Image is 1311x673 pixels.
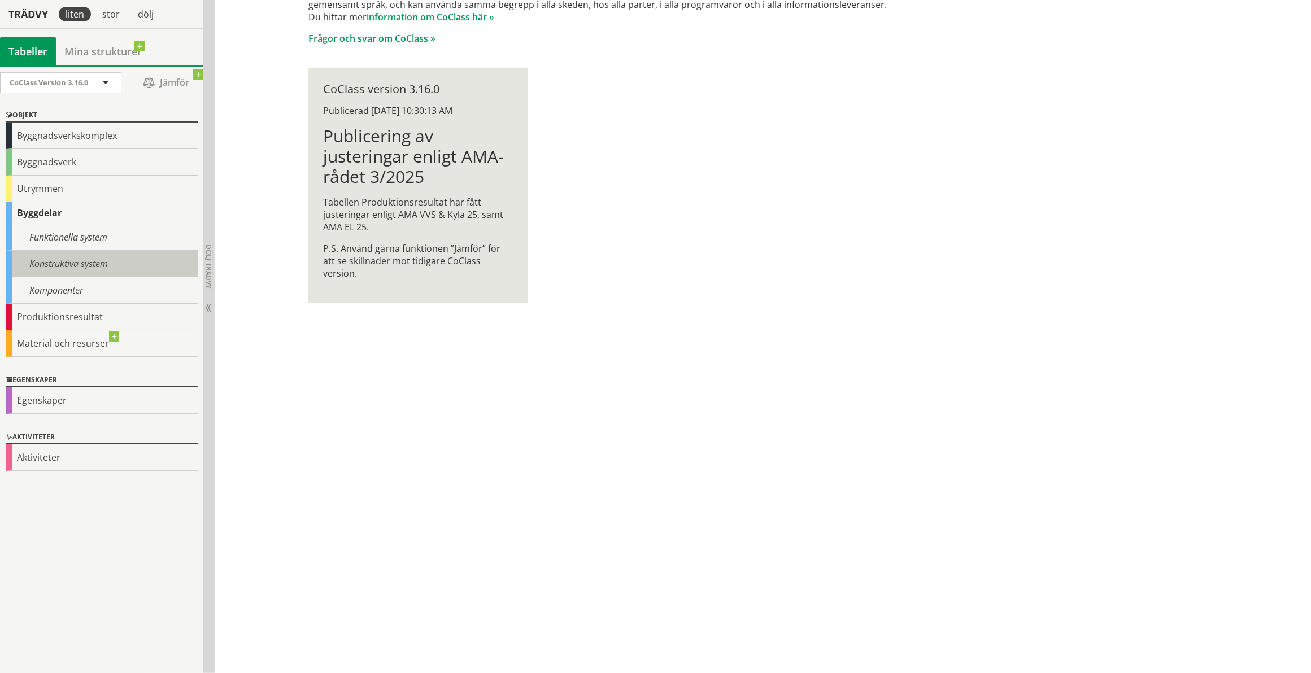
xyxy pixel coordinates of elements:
div: Trädvy [2,8,54,20]
a: Frågor och svar om CoClass » [308,32,435,45]
div: Publicerad [DATE] 10:30:13 AM [323,104,513,117]
span: CoClass Version 3.16.0 [10,77,88,88]
div: Egenskaper [6,387,198,414]
p: Tabellen Produktionsresultat har fått justeringar enligt AMA VVS & Kyla 25, samt AMA EL 25. [323,196,513,233]
div: Utrymmen [6,176,198,202]
div: Komponenter [6,277,198,304]
div: Konstruktiva system [6,251,198,277]
div: Produktionsresultat [6,304,198,330]
div: Funktionella system [6,224,198,251]
div: Egenskaper [6,374,198,387]
div: Byggnadsverkskomplex [6,123,198,149]
div: stor [95,7,127,21]
div: Objekt [6,109,198,123]
div: Byggdelar [6,202,198,224]
a: information om CoClass här » [367,11,494,23]
div: Material och resurser [6,330,198,357]
span: Jämför [133,73,201,93]
div: Aktiviteter [6,431,198,444]
span: Dölj trädvy [204,244,214,289]
div: CoClass version 3.16.0 [323,83,513,95]
p: P.S. Använd gärna funktionen ”Jämför” för att se skillnader mot tidigare CoClass version. [323,242,513,279]
div: Aktiviteter [6,444,198,471]
h1: Publicering av justeringar enligt AMA-rådet 3/2025 [323,126,513,187]
a: Mina strukturer [56,37,150,65]
div: dölj [131,7,160,21]
div: liten [59,7,91,21]
div: Byggnadsverk [6,149,198,176]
